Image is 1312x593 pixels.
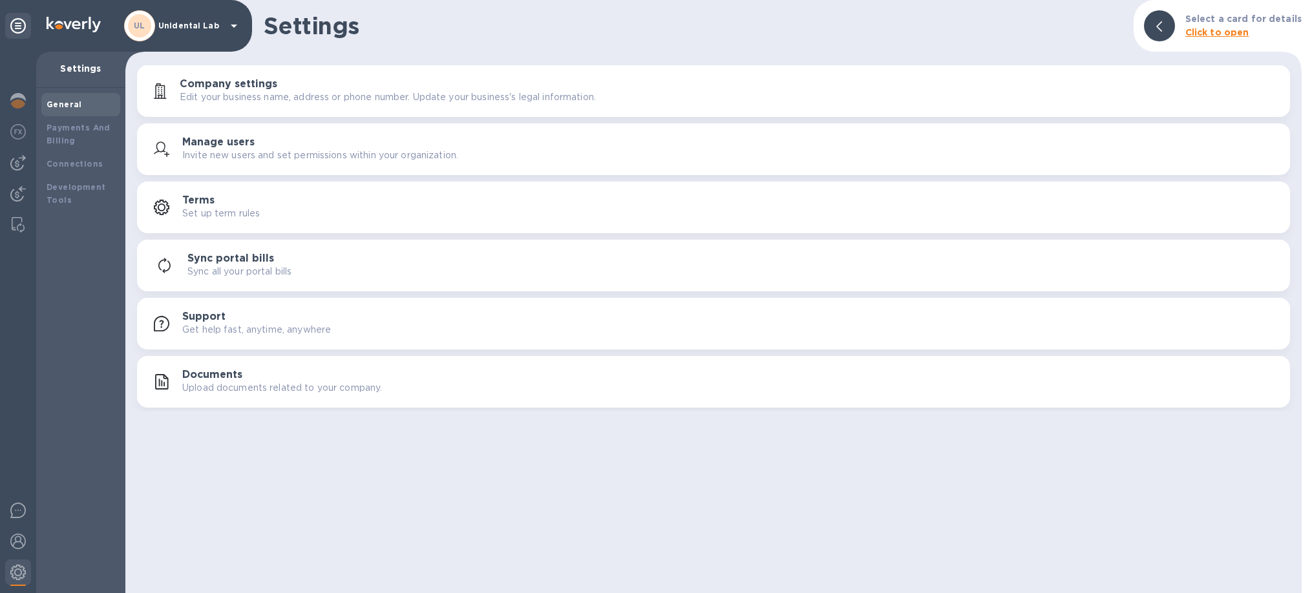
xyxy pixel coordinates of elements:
p: Upload documents related to your company. [182,381,382,395]
h3: Company settings [180,78,277,90]
h3: Terms [182,194,215,207]
button: TermsSet up term rules [137,182,1290,233]
p: Unidental Lab [158,21,223,30]
b: Select a card for details [1185,14,1302,24]
h3: Support [182,311,226,323]
p: Settings [47,62,115,75]
button: DocumentsUpload documents related to your company. [137,356,1290,408]
button: Company settingsEdit your business name, address or phone number. Update your business's legal in... [137,65,1290,117]
b: Click to open [1185,27,1249,37]
b: Development Tools [47,182,105,205]
img: Logo [47,17,101,32]
button: Sync portal billsSync all your portal bills [137,240,1290,291]
h3: Documents [182,369,242,381]
b: UL [134,21,145,30]
b: General [47,99,82,109]
p: Edit your business name, address or phone number. Update your business's legal information. [180,90,596,104]
p: Sync all your portal bills [187,265,291,278]
h1: Settings [264,12,1123,39]
div: Unpin categories [5,13,31,39]
b: Connections [47,159,103,169]
p: Invite new users and set permissions within your organization. [182,149,458,162]
h3: Manage users [182,136,255,149]
h3: Sync portal bills [187,253,274,265]
p: Set up term rules [182,207,260,220]
b: Payments And Billing [47,123,111,145]
button: SupportGet help fast, anytime, anywhere [137,298,1290,349]
img: Foreign exchange [10,124,26,140]
button: Manage usersInvite new users and set permissions within your organization. [137,123,1290,175]
p: Get help fast, anytime, anywhere [182,323,331,337]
